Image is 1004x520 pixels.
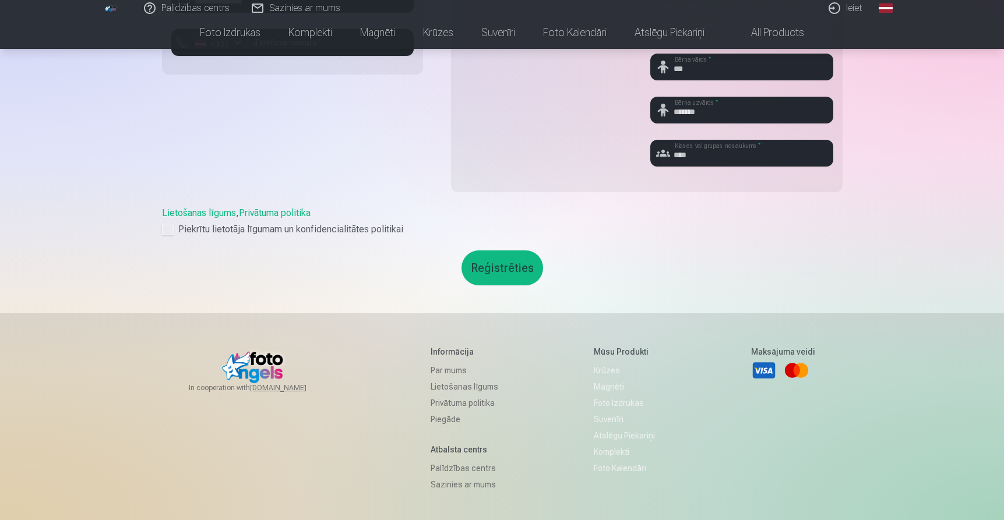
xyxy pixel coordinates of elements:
h5: Atbalsta centrs [431,444,498,455]
div: , [162,206,843,236]
a: Atslēgu piekariņi [594,427,655,444]
a: Visa [751,358,777,383]
a: Foto izdrukas [186,16,274,49]
a: Krūzes [409,16,467,49]
a: Foto izdrukas [594,395,655,411]
a: Palīdzības centrs [431,460,498,476]
a: Lietošanas līgums [162,207,236,218]
span: In cooperation with [189,383,334,392]
a: Piegāde [431,411,498,427]
a: Komplekti [274,16,346,49]
a: Sazinies ar mums [431,476,498,493]
a: Atslēgu piekariņi [621,16,718,49]
a: Magnēti [594,378,655,395]
a: [DOMAIN_NAME] [250,383,334,392]
button: Reģistrēties [462,250,543,285]
h5: Informācija [431,346,498,358]
img: /fa1 [105,5,118,12]
a: Suvenīri [467,16,529,49]
a: All products [718,16,818,49]
h5: Maksājuma veidi [751,346,815,358]
a: Foto kalendāri [529,16,621,49]
label: Piekrītu lietotāja līgumam un konfidencialitātes politikai [162,222,843,236]
a: Foto kalendāri [594,460,655,476]
a: Suvenīri [594,411,655,427]
a: Komplekti [594,444,655,460]
a: Krūzes [594,362,655,378]
a: Lietošanas līgums [431,378,498,395]
h5: Mūsu produkti [594,346,655,358]
a: Magnēti [346,16,409,49]
a: Par mums [431,362,498,378]
a: Privātuma politika [431,395,498,411]
a: Privātuma politika [239,207,311,218]
a: Mastercard [784,358,809,383]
